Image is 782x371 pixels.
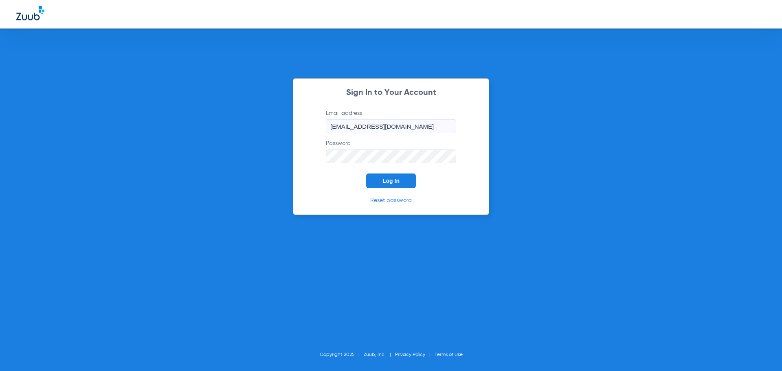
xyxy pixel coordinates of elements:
[364,351,395,359] li: Zuub, Inc.
[314,89,468,97] h2: Sign In to Your Account
[435,352,463,357] a: Terms of Use
[326,109,456,133] label: Email address
[16,6,44,20] img: Zuub Logo
[741,332,782,371] iframe: Chat Widget
[370,198,412,203] a: Reset password
[382,178,400,184] span: Log In
[320,351,364,359] li: Copyright 2025
[326,139,456,163] label: Password
[366,173,416,188] button: Log In
[326,149,456,163] input: Password
[326,119,456,133] input: Email address
[395,352,425,357] a: Privacy Policy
